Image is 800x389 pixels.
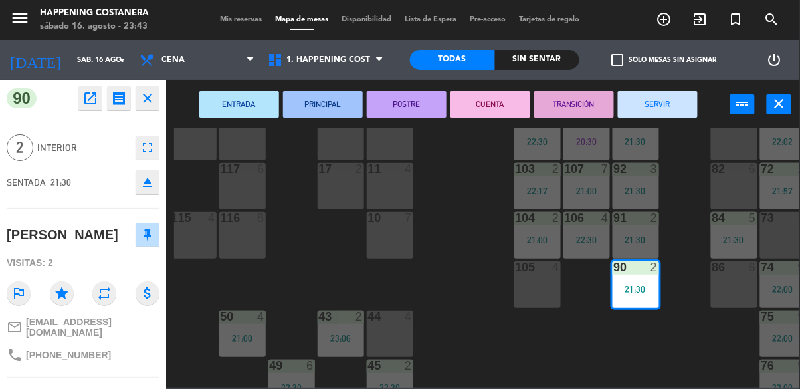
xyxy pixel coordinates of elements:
[612,54,624,66] span: check_box_outline_blank
[92,281,116,305] i: repeat
[613,235,659,245] div: 21:30
[601,163,609,175] div: 7
[771,96,787,112] i: close
[514,235,561,245] div: 21:00
[464,16,513,23] span: Pre-acceso
[368,311,369,323] div: 44
[613,137,659,146] div: 21:30
[7,347,23,363] i: phone
[50,281,74,305] i: star
[516,163,516,175] div: 103
[612,54,717,66] label: Solo mesas sin asignar
[136,86,159,110] button: close
[368,163,369,175] div: 11
[7,317,159,338] a: mail_outline[EMAIL_ADDRESS][DOMAIN_NAME]
[368,360,369,372] div: 45
[161,55,185,65] span: Cena
[214,16,269,23] span: Mis reservas
[40,20,149,33] div: sábado 16. agosto - 23:43
[761,163,762,175] div: 72
[257,212,265,224] div: 8
[111,90,127,106] i: receipt
[601,212,609,224] div: 4
[650,212,658,224] div: 2
[764,11,780,27] i: search
[10,8,30,33] button: menu
[534,91,614,118] button: TRANSICIÓN
[712,212,713,224] div: 84
[219,334,266,343] div: 21:00
[355,311,363,323] div: 2
[199,91,279,118] button: ENTRADA
[10,8,30,28] i: menu
[114,52,130,68] i: arrow_drop_down
[712,163,713,175] div: 82
[405,163,413,175] div: 4
[450,91,530,118] button: CUENTA
[730,94,755,114] button: power_input
[513,16,587,23] span: Tarjetas de regalo
[495,50,580,70] div: Sin sentar
[7,319,23,335] i: mail_outline
[761,311,762,323] div: 75
[410,50,495,70] div: Todas
[712,261,713,273] div: 86
[514,186,561,195] div: 22:17
[563,235,610,245] div: 22:30
[749,261,757,273] div: 6
[405,212,413,224] div: 7
[283,91,363,118] button: PRINCIPAL
[287,55,371,65] span: 1. HAPPENING COST
[552,212,560,224] div: 2
[767,94,791,114] button: close
[336,16,399,23] span: Disponibilidad
[208,212,216,224] div: 4
[26,317,159,338] span: [EMAIL_ADDRESS][DOMAIN_NAME]
[516,261,516,273] div: 105
[405,311,413,323] div: 4
[514,137,561,146] div: 22:30
[82,90,98,106] i: open_in_new
[613,285,659,294] div: 21:30
[136,136,159,160] button: fullscreen
[7,177,46,188] span: SENTADA
[319,163,320,175] div: 17
[140,174,155,190] i: eject
[692,11,708,27] i: exit_to_app
[613,186,659,195] div: 21:30
[257,311,265,323] div: 4
[711,235,757,245] div: 21:30
[516,212,516,224] div: 104
[367,91,447,118] button: POSTRE
[399,16,464,23] span: Lista de Espera
[318,334,364,343] div: 23:06
[257,163,265,175] div: 6
[749,163,757,175] div: 6
[7,224,118,246] div: [PERSON_NAME]
[7,88,37,108] span: 90
[552,261,560,273] div: 4
[7,134,33,161] span: 2
[319,311,320,323] div: 43
[761,212,762,224] div: 73
[355,163,363,175] div: 2
[761,261,762,273] div: 74
[306,360,314,372] div: 6
[749,212,757,224] div: 5
[650,163,658,175] div: 3
[37,140,129,156] span: INTERIOR
[552,163,560,175] div: 2
[269,16,336,23] span: Mapa de mesas
[656,11,672,27] i: add_circle_outline
[7,281,31,305] i: outlined_flag
[40,7,149,20] div: Happening Costanera
[140,140,155,156] i: fullscreen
